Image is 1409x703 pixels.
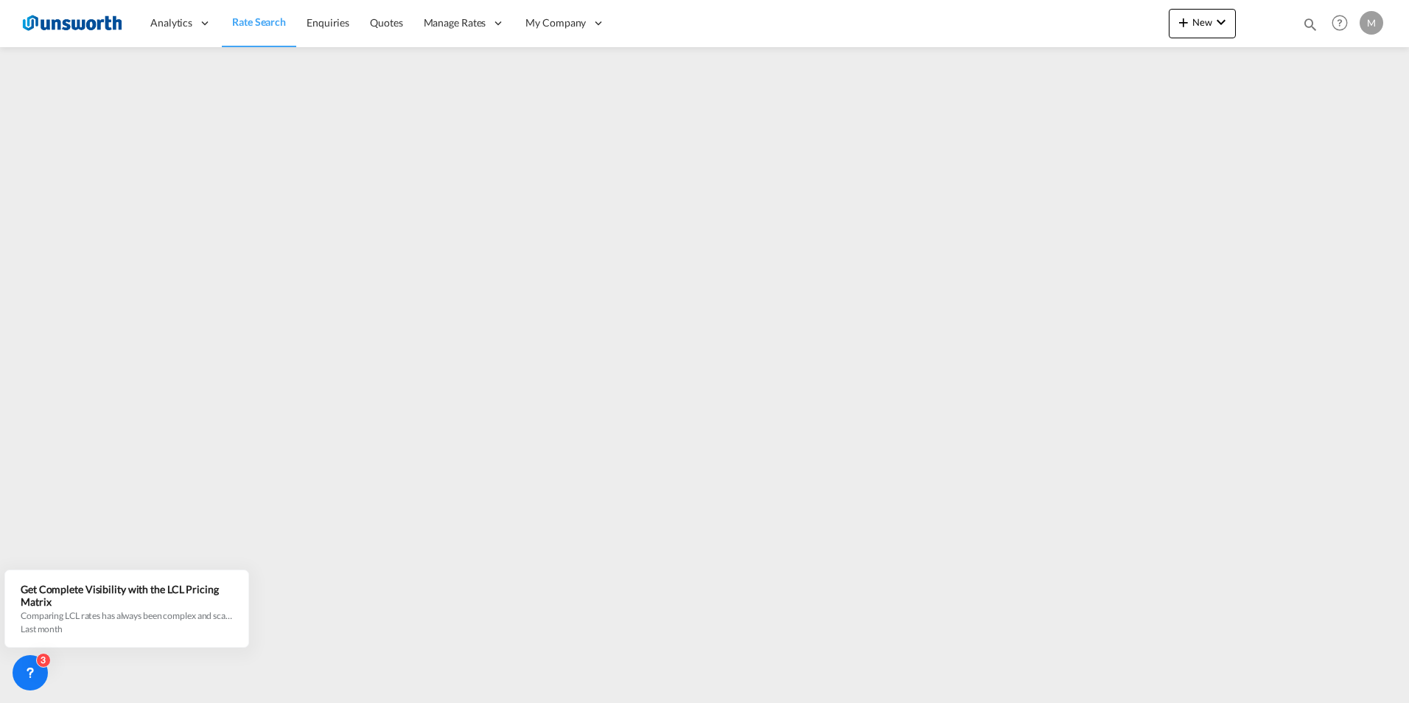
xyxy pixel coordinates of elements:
[1169,9,1236,38] button: icon-plus 400-fgNewicon-chevron-down
[1360,11,1383,35] div: M
[1327,10,1352,35] span: Help
[1302,16,1318,32] md-icon: icon-magnify
[1212,13,1230,31] md-icon: icon-chevron-down
[424,15,486,30] span: Manage Rates
[232,15,286,28] span: Rate Search
[1175,16,1230,28] span: New
[307,16,349,29] span: Enquiries
[22,7,122,40] img: 3748d800213711f08852f18dcb6d8936.jpg
[1302,16,1318,38] div: icon-magnify
[1327,10,1360,37] div: Help
[1175,13,1192,31] md-icon: icon-plus 400-fg
[370,16,402,29] span: Quotes
[150,15,192,30] span: Analytics
[525,15,586,30] span: My Company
